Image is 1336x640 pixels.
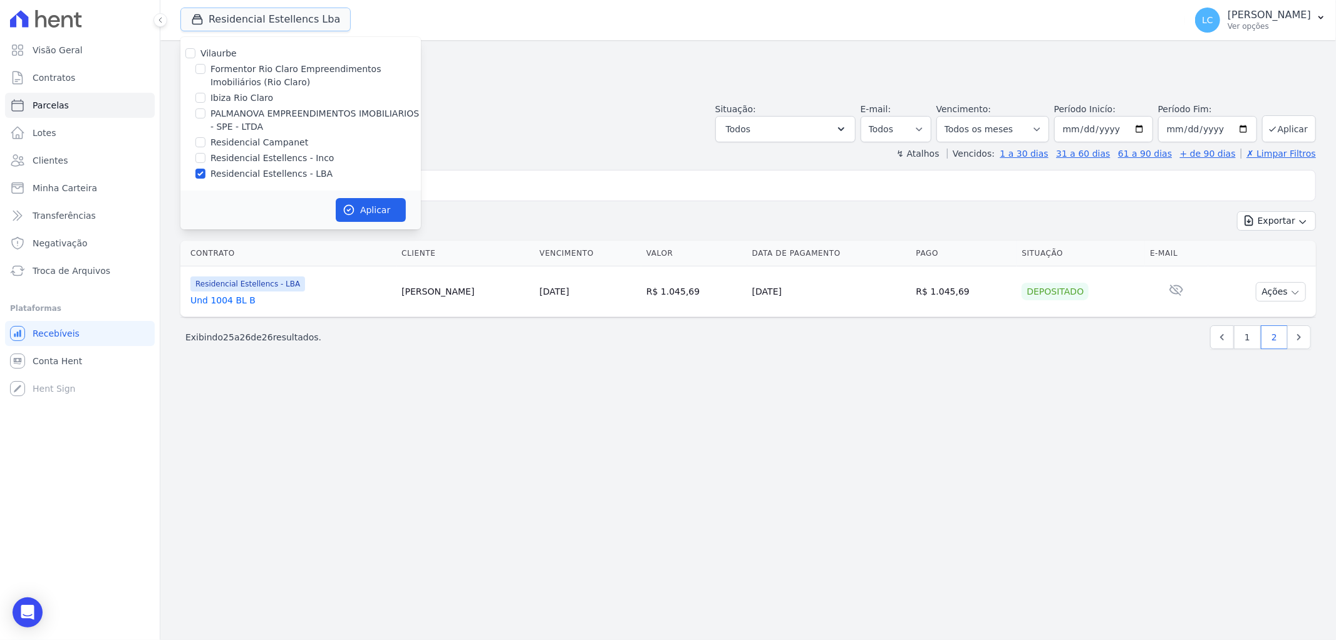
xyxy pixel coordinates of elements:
a: Und 1004 BL B [190,294,391,307]
label: E-mail: [861,104,891,114]
th: E-mail [1145,241,1208,266]
span: 26 [262,332,273,342]
span: 26 [240,332,251,342]
label: ↯ Atalhos [896,149,939,159]
span: 25 [223,332,234,342]
div: Plataformas [10,301,150,316]
th: Valor [641,241,747,266]
a: [DATE] [539,286,569,296]
a: Negativação [5,231,155,256]
a: 31 a 60 dias [1056,149,1110,159]
span: Transferências [33,209,96,222]
span: Lotes [33,127,56,139]
button: Ações [1256,282,1306,302]
a: ✗ Limpar Filtros [1241,149,1316,159]
th: Data de Pagamento [747,241,911,266]
a: Visão Geral [5,38,155,63]
th: Pago [911,241,1017,266]
button: Aplicar [1262,115,1316,142]
span: Minha Carteira [33,182,97,194]
label: Residencial Estellencs - LBA [210,167,333,181]
a: Transferências [5,203,155,228]
th: Contrato [180,241,396,266]
p: [PERSON_NAME] [1228,9,1311,21]
span: Parcelas [33,99,69,112]
td: [PERSON_NAME] [396,266,534,317]
label: Residencial Estellencs - Inco [210,152,334,165]
a: + de 90 dias [1180,149,1236,159]
span: Conta Hent [33,355,82,367]
th: Cliente [396,241,534,266]
a: 1 a 30 dias [1000,149,1049,159]
a: Clientes [5,148,155,173]
a: Lotes [5,120,155,145]
span: Todos [726,122,750,137]
span: Troca de Arquivos [33,265,110,277]
label: PALMANOVA EMPREENDIMENTOS IMOBILIARIOS - SPE - LTDA [210,107,421,134]
button: Exportar [1237,211,1316,231]
td: R$ 1.045,69 [911,266,1017,317]
label: Período Fim: [1158,103,1257,116]
button: Todos [715,116,856,142]
label: Vilaurbe [200,48,237,58]
span: LC [1202,16,1213,24]
td: R$ 1.045,69 [641,266,747,317]
a: Previous [1210,325,1234,349]
p: Exibindo a de resultados. [185,331,321,344]
a: Contratos [5,65,155,90]
a: 1 [1234,325,1261,349]
label: Vencidos: [947,149,995,159]
a: Next [1287,325,1311,349]
th: Situação [1017,241,1145,266]
label: Vencimento: [936,104,991,114]
button: LC [PERSON_NAME] Ver opções [1185,3,1336,38]
button: Aplicar [336,198,406,222]
a: 61 a 90 dias [1118,149,1172,159]
a: Conta Hent [5,349,155,374]
span: Contratos [33,71,75,84]
a: Minha Carteira [5,176,155,201]
span: Negativação [33,237,88,249]
button: Residencial Estellencs Lba [180,8,351,31]
a: Parcelas [5,93,155,118]
div: Depositado [1022,283,1089,300]
label: Ibiza Rio Claro [210,92,273,105]
th: Vencimento [534,241,641,266]
span: Recebíveis [33,327,80,340]
h2: Parcelas [180,50,1316,73]
a: Troca de Arquivos [5,258,155,283]
label: Residencial Campanet [210,136,308,149]
td: [DATE] [747,266,911,317]
input: Buscar por nome do lote ou do cliente [204,173,1310,198]
label: Situação: [715,104,756,114]
span: Residencial Estellencs - LBA [190,276,305,291]
label: Período Inicío: [1054,104,1116,114]
a: Recebíveis [5,321,155,346]
p: Ver opções [1228,21,1311,31]
div: Open Intercom Messenger [13,597,43,627]
span: Visão Geral [33,44,83,56]
span: Clientes [33,154,68,167]
a: 2 [1261,325,1288,349]
label: Formentor Rio Claro Empreendimentos Imobiliários (Rio Claro) [210,63,421,89]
